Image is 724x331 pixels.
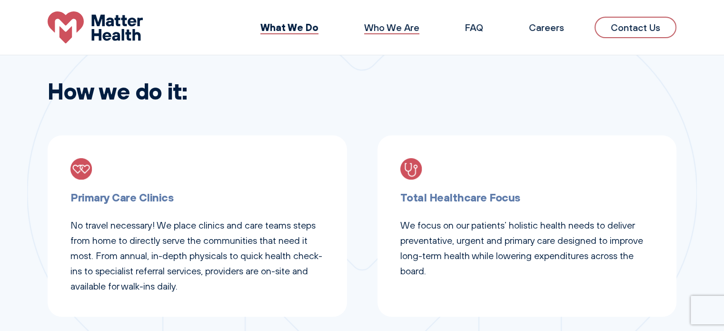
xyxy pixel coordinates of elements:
h2: How we do it: [48,77,676,105]
h3: Total Healthcare Focus [400,189,654,206]
a: FAQ [465,21,483,33]
h3: Primary Care Clinics [70,189,324,206]
p: No travel necessary! We place clinics and care teams steps from home to directly serve the commun... [70,218,324,294]
a: Who We Are [364,21,419,33]
a: Contact Us [595,17,676,38]
a: What We Do [260,21,318,33]
p: We focus on our patients’ holistic health needs to deliver preventative, urgent and primary care ... [400,218,654,279]
a: Careers [529,21,564,33]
